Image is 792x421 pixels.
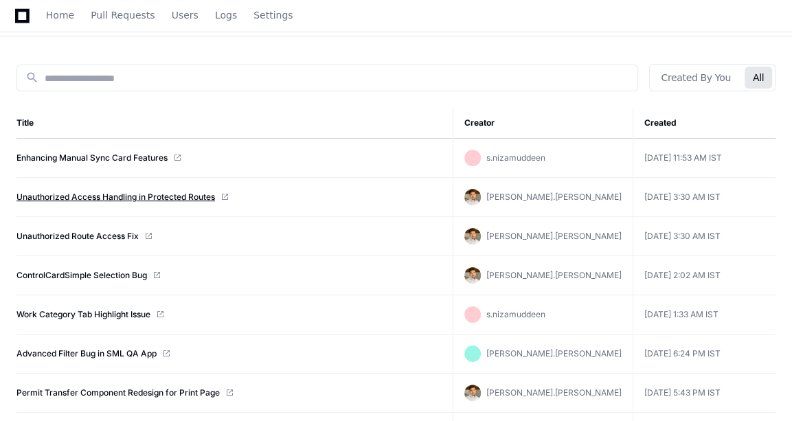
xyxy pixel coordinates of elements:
span: s.nizamuddeen [486,309,545,319]
span: s.nizamuddeen [486,152,545,163]
a: ControlCardSimple Selection Bug [16,270,147,281]
a: Enhancing Manual Sync Card Features [16,152,168,163]
button: Created By You [653,67,738,89]
td: [DATE] 11:53 AM IST [633,139,776,178]
td: [DATE] 6:24 PM IST [633,334,776,374]
a: Unauthorized Route Access Fix [16,231,139,242]
span: [PERSON_NAME].[PERSON_NAME] [486,192,622,202]
img: avatar [464,228,481,244]
span: Home [46,11,74,19]
th: Created [633,108,776,139]
span: [PERSON_NAME].[PERSON_NAME] [486,270,622,280]
td: [DATE] 2:02 AM IST [633,256,776,295]
td: [DATE] 3:30 AM IST [633,217,776,256]
img: avatar [464,385,481,401]
a: Work Category Tab Highlight Issue [16,309,150,320]
th: Title [16,108,453,139]
button: All [745,67,772,89]
span: [PERSON_NAME].[PERSON_NAME] [486,387,622,398]
span: Logs [215,11,237,19]
span: Pull Requests [91,11,155,19]
a: Unauthorized Access Handling in Protected Routes [16,192,215,203]
span: Settings [253,11,293,19]
span: [PERSON_NAME].[PERSON_NAME] [486,348,622,359]
a: Advanced Filter Bug in SML QA App [16,348,157,359]
a: Permit Transfer Component Redesign for Print Page [16,387,220,398]
td: [DATE] 1:33 AM IST [633,295,776,334]
img: avatar [464,267,481,284]
span: Users [172,11,199,19]
mat-icon: search [25,71,39,84]
td: [DATE] 5:43 PM IST [633,374,776,413]
td: [DATE] 3:30 AM IST [633,178,776,217]
th: Creator [453,108,633,139]
span: [PERSON_NAME].[PERSON_NAME] [486,231,622,241]
img: avatar [464,189,481,205]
